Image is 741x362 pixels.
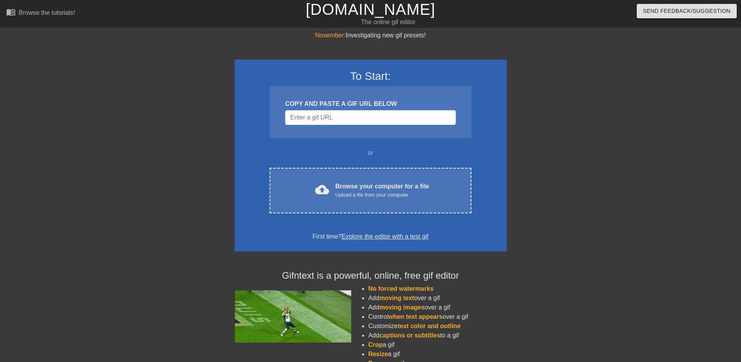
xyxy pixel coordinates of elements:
[245,232,497,241] div: First time?
[368,293,507,303] li: Add over a gif
[235,290,351,343] img: football_small.gif
[335,191,429,199] div: Upload a file from your computer
[368,331,507,340] li: Add to a gif
[368,322,507,331] li: Customize
[285,99,455,109] div: COPY AND PASTE A GIF URL BELOW
[379,332,440,339] span: captions or subtitles
[315,32,345,39] span: November:
[235,270,507,281] h4: Gifntext is a powerful, online, free gif editor
[251,18,526,27] div: The online gif editor
[19,9,75,16] div: Browse the tutorials!
[368,350,507,359] li: a gif
[388,313,443,320] span: when text appears
[235,31,507,40] div: Investigating new gif presets!
[255,148,487,158] div: or
[398,323,461,329] span: text color and outline
[368,340,507,350] li: a gif
[6,7,75,19] a: Browse the tutorials!
[306,1,435,18] a: [DOMAIN_NAME]
[335,182,429,199] div: Browse your computer for a file
[368,351,388,357] span: Resize
[368,312,507,322] li: Control over a gif
[379,295,414,301] span: moving text
[637,4,737,18] button: Send Feedback/Suggestion
[368,285,434,292] span: No forced watermarks
[245,70,497,83] h3: To Start:
[643,6,730,16] span: Send Feedback/Suggestion
[368,341,383,348] span: Crop
[6,7,16,17] span: menu_book
[342,233,428,240] a: Explore the editor with a test gif
[368,303,507,312] li: Add over a gif
[379,304,424,311] span: moving images
[315,183,329,197] span: cloud_upload
[285,110,455,125] input: Username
